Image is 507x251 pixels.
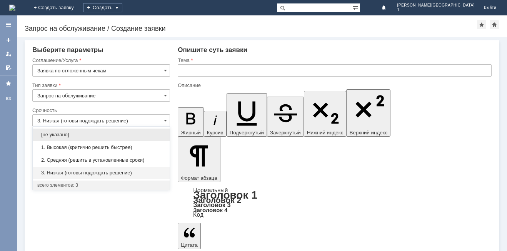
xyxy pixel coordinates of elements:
a: Заголовок 4 [193,207,227,213]
a: Заголовок 2 [193,196,241,204]
div: Тип заявки [32,83,168,88]
button: Жирный [178,107,204,137]
span: Опишите суть заявки [178,46,247,54]
div: Сделать домашней страницей [490,20,499,29]
div: Соглашение/Услуга [32,58,168,63]
a: Нормальный [193,187,228,193]
span: [PERSON_NAME][GEOGRAPHIC_DATA] [397,3,475,8]
span: 2. Средняя (решить в установленные сроки) [37,157,165,163]
button: Зачеркнутый [267,97,304,137]
a: Мои заявки [2,48,15,60]
span: Расширенный поиск [352,3,360,11]
button: Нижний индекс [304,91,347,137]
span: Курсив [207,130,223,136]
div: Запрос на обслуживание / Создание заявки [25,25,477,32]
img: logo [9,5,15,11]
a: КЗ [2,93,15,105]
span: 3. Низкая (готовы подождать решение) [37,170,165,176]
a: Заголовок 1 [193,189,257,201]
span: Цитата [181,242,198,248]
span: [не указано] [37,132,165,138]
a: Мои согласования [2,62,15,74]
div: Срочность [32,108,168,113]
span: Подчеркнутый [230,130,264,136]
span: Жирный [181,130,201,136]
a: Код [193,211,203,218]
span: 1 [397,8,475,12]
a: Создать заявку [2,34,15,46]
span: Нижний индекс [307,130,344,136]
div: Тема [178,58,490,63]
button: Формат абзаца [178,137,220,182]
span: Зачеркнутый [270,130,301,136]
button: Цитата [178,223,201,249]
div: Формат абзаца [178,187,492,218]
span: Выберите параметры [32,46,103,54]
div: Добавить в избранное [477,20,486,29]
span: Верхний индекс [349,130,387,136]
span: Формат абзаца [181,175,217,181]
button: Курсив [204,111,227,137]
span: 1. Высокая (критично решить быстрее) [37,144,165,151]
div: Создать [83,3,122,12]
a: Заголовок 3 [193,201,230,208]
button: Подчеркнутый [227,93,267,137]
button: Верхний индекс [346,89,390,137]
div: КЗ [2,96,15,102]
div: Описание [178,83,490,88]
div: всего элементов: 3 [37,182,165,188]
a: Перейти на домашнюю страницу [9,5,15,11]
